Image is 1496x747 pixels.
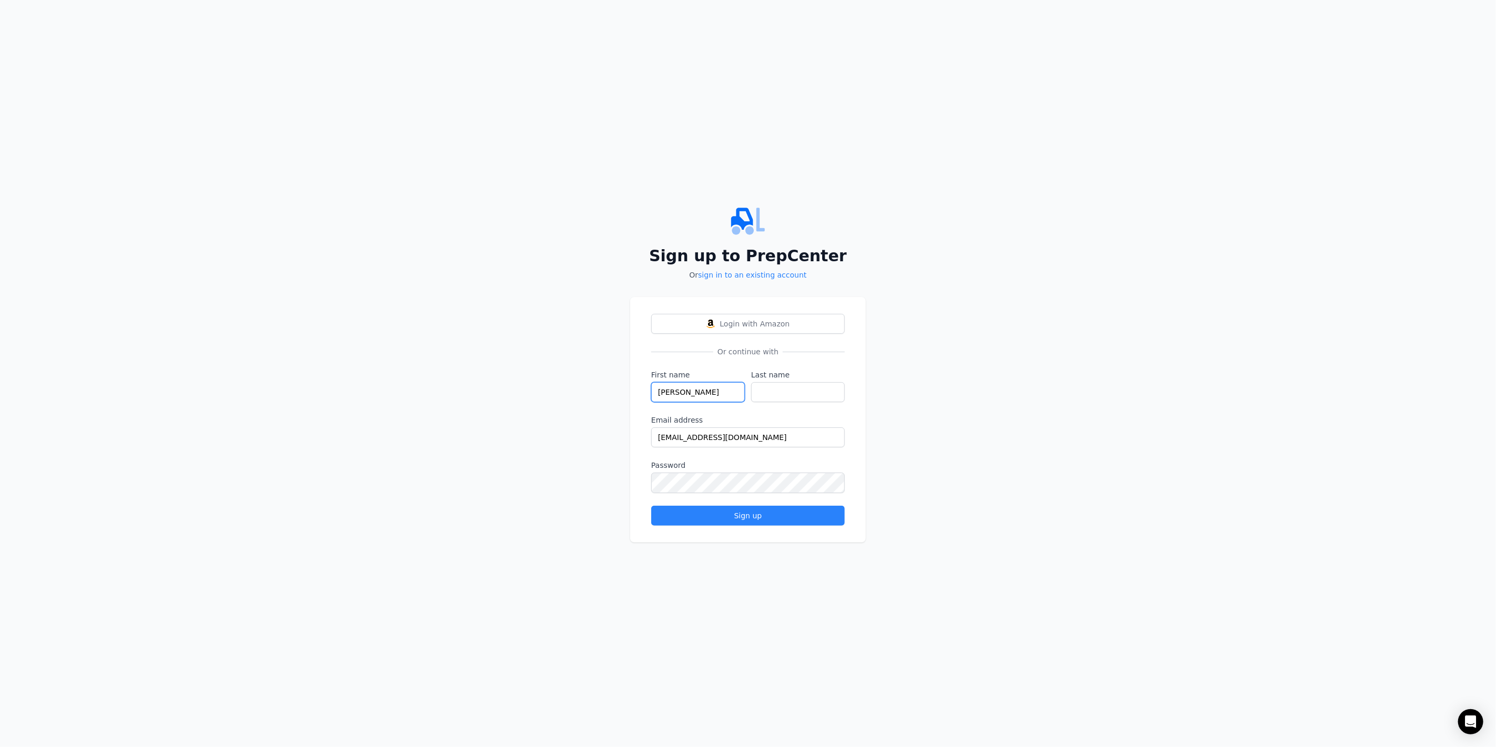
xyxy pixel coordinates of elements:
[713,346,783,357] span: Or continue with
[706,320,715,328] img: Login with Amazon
[651,506,845,526] button: Sign up
[660,510,836,521] div: Sign up
[698,271,806,279] a: sign in to an existing account
[651,415,845,425] label: Email address
[751,370,845,380] label: Last name
[651,314,845,334] button: Login with AmazonLogin with Amazon
[1458,709,1483,734] div: Open Intercom Messenger
[630,204,866,238] img: PrepCenter
[720,319,790,329] span: Login with Amazon
[630,247,866,265] h2: Sign up to PrepCenter
[630,270,866,280] p: Or
[651,460,845,470] label: Password
[651,370,745,380] label: First name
